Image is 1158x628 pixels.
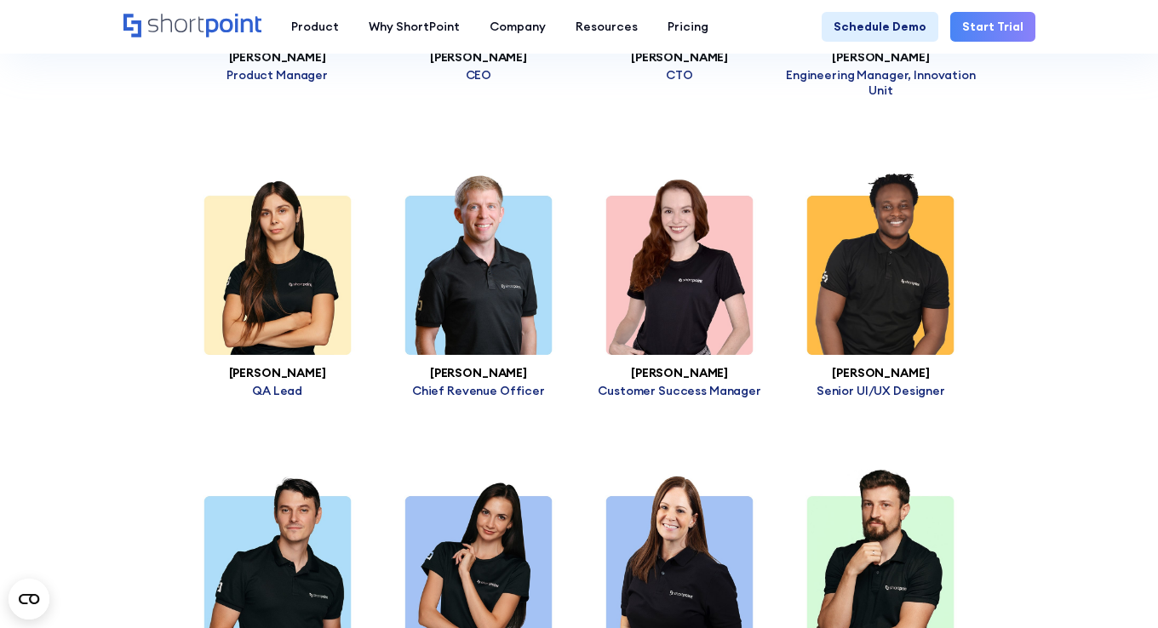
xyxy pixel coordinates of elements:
div: Resources [576,18,638,36]
a: Why ShortPoint [354,12,475,42]
h3: [PERSON_NAME] [378,51,579,64]
iframe: Chat Widget [851,431,1158,628]
h3: [PERSON_NAME] [378,367,579,380]
h3: [PERSON_NAME] [177,367,378,380]
h3: [PERSON_NAME] [579,367,780,380]
a: Pricing [653,12,724,42]
div: Why ShortPoint [369,18,460,36]
p: Senior UI/UX Designer [780,383,981,398]
p: Engineering Manager, Innovation Unit [780,67,981,98]
p: CEO [378,67,579,83]
a: Resources [561,12,653,42]
h3: [PERSON_NAME] [780,367,981,380]
h3: [PERSON_NAME] [177,51,378,64]
p: Customer Success Manager [579,383,780,398]
p: Product Manager [177,67,378,83]
p: QA Lead [177,383,378,398]
div: Company [490,18,546,36]
a: Company [475,12,561,42]
div: Pricing [668,18,708,36]
h3: [PERSON_NAME] [579,51,780,64]
a: Home [123,14,262,39]
a: Schedule Demo [822,12,938,42]
div: Product [291,18,339,36]
a: Start Trial [950,12,1035,42]
p: Chief Revenue Officer [378,383,579,398]
button: Open CMP widget [9,579,49,619]
p: CTO [579,67,780,83]
a: Product [277,12,354,42]
h3: [PERSON_NAME] [780,51,981,64]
